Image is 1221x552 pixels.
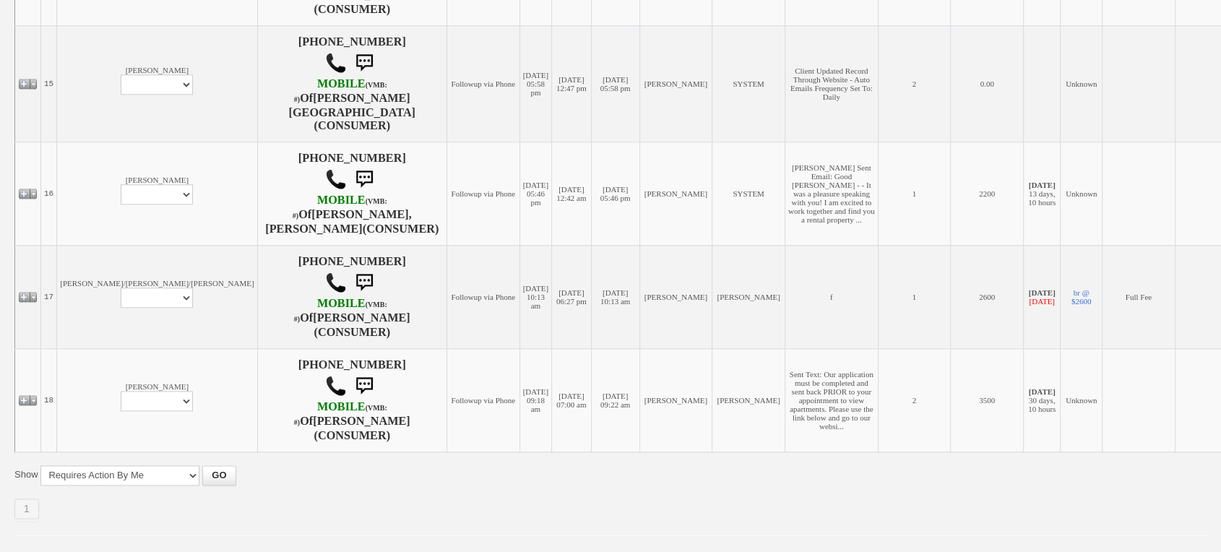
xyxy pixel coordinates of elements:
td: 2 [878,25,951,142]
b: T-Mobile USA, Inc. [294,77,387,105]
td: [PERSON_NAME] [712,348,785,452]
td: [PERSON_NAME] [57,25,257,142]
img: sms.png [350,268,379,297]
font: MOBILE [317,297,366,310]
td: [DATE] 10:13 am [519,245,551,348]
td: 30 days, 10 hours [1023,348,1060,452]
b: [PERSON_NAME][GEOGRAPHIC_DATA] [289,92,415,119]
td: [DATE] 12:47 pm [552,25,592,142]
img: call.png [325,52,347,74]
b: [PERSON_NAME],[PERSON_NAME] [265,208,412,236]
td: [DATE] 05:46 pm [591,142,639,245]
td: 2 [878,348,951,452]
td: [DATE] 07:00 am [552,348,592,452]
b: AT&T Wireless [294,400,387,428]
b: T-Mobile USA, Inc. [294,297,387,324]
h4: [PHONE_NUMBER] Of (CONSUMER) [261,35,444,132]
td: [PERSON_NAME] Sent Email: Good [PERSON_NAME] - - It was a pleasure speaking with you! I am excite... [785,142,878,245]
td: 0.00 [951,25,1024,142]
h4: [PHONE_NUMBER] Of (CONSUMER) [261,152,444,236]
td: [DATE] 06:27 pm [552,245,592,348]
td: SYSTEM [712,25,785,142]
td: 1 [878,142,951,245]
td: 18 [41,348,57,452]
b: [DATE] [1029,288,1056,297]
td: 3500 [951,348,1024,452]
td: 2200 [951,142,1024,245]
img: sms.png [350,48,379,77]
td: Followup via Phone [446,245,519,348]
td: 16 [41,142,57,245]
b: T-Mobile USA, Inc. [293,194,387,221]
td: [DATE] 05:58 pm [519,25,551,142]
b: [DATE] [1029,387,1056,396]
td: Client Updated Record Through Website - Auto Emails Frequency Set To: Daily [785,25,878,142]
b: [PERSON_NAME] [313,311,410,324]
label: Show [14,468,38,481]
img: call.png [325,272,347,293]
img: call.png [325,168,347,190]
img: sms.png [350,371,379,400]
td: [PERSON_NAME] [639,348,712,452]
b: [PERSON_NAME] [313,415,410,428]
td: [PERSON_NAME] [639,142,712,245]
td: Unknown [1061,142,1103,245]
td: Unknown [1061,348,1103,452]
td: 15 [41,25,57,142]
td: 17 [41,245,57,348]
td: 1 [878,245,951,348]
img: sms.png [350,165,379,194]
b: [DATE] [1029,181,1056,189]
td: [PERSON_NAME] [712,245,785,348]
font: (VMB: #) [294,81,387,103]
td: [DATE] 10:13 am [591,245,639,348]
td: [PERSON_NAME] [639,245,712,348]
td: Followup via Phone [446,348,519,452]
td: [PERSON_NAME]/[PERSON_NAME]/[PERSON_NAME] [57,245,257,348]
td: [PERSON_NAME] [57,142,257,245]
td: [DATE] 09:18 am [519,348,551,452]
td: [DATE] 09:22 am [591,348,639,452]
font: MOBILE [317,194,366,207]
font: MOBILE [317,400,366,413]
button: GO [202,465,236,486]
td: f [785,245,878,348]
td: SYSTEM [712,142,785,245]
td: [DATE] 12:42 am [552,142,592,245]
a: 1 [14,499,39,519]
td: Sent Text: Our application must be completed and sent back PRIOR to your appointment to view apar... [785,348,878,452]
td: 13 days, 10 hours [1023,142,1060,245]
h4: [PHONE_NUMBER] Of (CONSUMER) [261,255,444,339]
font: MOBILE [317,77,366,90]
h4: [PHONE_NUMBER] Of (CONSUMER) [261,358,444,442]
td: [PERSON_NAME] [639,25,712,142]
font: (VMB: #) [293,197,387,220]
td: 2600 [951,245,1024,348]
td: Full Fee [1103,245,1175,348]
td: [DATE] 05:58 pm [591,25,639,142]
font: [DATE] [1029,297,1054,306]
font: (VMB: #) [294,301,387,323]
td: [DATE] 05:46 pm [519,142,551,245]
img: call.png [325,375,347,397]
td: Followup via Phone [446,142,519,245]
td: Unknown [1061,25,1103,142]
td: Followup via Phone [446,25,519,142]
a: br @ $2600 [1071,288,1092,306]
td: [PERSON_NAME] [57,348,257,452]
font: (VMB: #) [294,404,387,426]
